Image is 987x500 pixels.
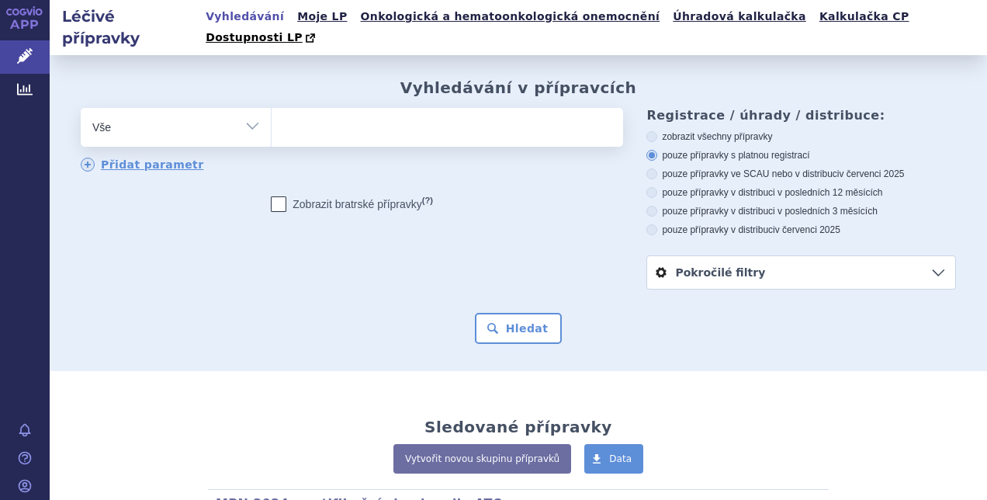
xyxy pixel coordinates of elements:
[646,149,956,161] label: pouze přípravky s platnou registrací
[206,31,303,43] span: Dostupnosti LP
[584,444,643,474] a: Data
[609,453,632,464] span: Data
[646,108,956,123] h3: Registrace / úhrady / distribuce:
[647,256,955,289] a: Pokročilé filtry
[424,418,612,436] h2: Sledované přípravky
[646,130,956,143] label: zobrazit všechny přípravky
[50,5,201,49] h2: Léčivé přípravky
[646,205,956,217] label: pouze přípravky v distribuci v posledních 3 měsících
[646,186,956,199] label: pouze přípravky v distribuci v posledních 12 měsících
[400,78,637,97] h2: Vyhledávání v přípravcích
[356,6,665,27] a: Onkologická a hematoonkologická onemocnění
[475,313,563,344] button: Hledat
[815,6,914,27] a: Kalkulačka CP
[393,444,571,474] a: Vytvořit novou skupinu přípravků
[646,168,956,180] label: pouze přípravky ve SCAU nebo v distribuci
[81,158,204,172] a: Přidat parametr
[646,224,956,236] label: pouze přípravky v distribuci
[668,6,811,27] a: Úhradová kalkulačka
[839,168,904,179] span: v červenci 2025
[201,6,289,27] a: Vyhledávání
[201,27,323,49] a: Dostupnosti LP
[775,224,840,235] span: v červenci 2025
[271,196,433,212] label: Zobrazit bratrské přípravky
[293,6,352,27] a: Moje LP
[422,196,433,206] abbr: (?)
